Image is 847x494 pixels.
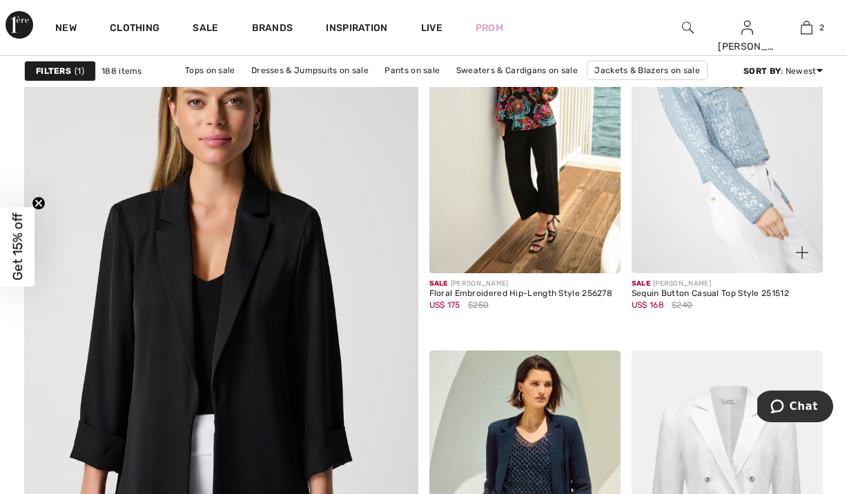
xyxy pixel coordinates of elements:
[363,80,431,98] a: Skirts on sale
[326,22,387,37] span: Inspiration
[32,197,46,210] button: Close teaser
[682,19,694,36] img: search the website
[757,391,833,425] iframe: Opens a widget where you can chat to one of our agents
[741,19,753,36] img: My Info
[587,61,708,80] a: Jackets & Blazers on sale
[55,22,77,37] a: New
[429,289,613,299] div: Floral Embroidered Hip-Length Style 256278
[672,299,692,311] span: $240
[476,21,503,35] a: Prom
[718,39,776,54] div: [PERSON_NAME]
[796,246,808,259] img: plus_v2.svg
[632,300,664,310] span: US$ 168
[36,65,71,77] strong: Filters
[743,65,823,77] div: : Newest
[743,66,781,76] strong: Sort By
[110,22,159,37] a: Clothing
[632,289,789,299] div: Sequin Button Casual Top Style 251512
[632,279,650,288] span: Sale
[193,22,218,37] a: Sale
[777,19,835,36] a: 2
[101,65,142,77] span: 188 items
[10,213,26,281] span: Get 15% off
[741,21,753,34] a: Sign In
[252,22,293,37] a: Brands
[632,279,789,289] div: [PERSON_NAME]
[429,300,460,310] span: US$ 175
[434,80,523,98] a: Outerwear on sale
[378,61,447,79] a: Pants on sale
[429,279,613,289] div: [PERSON_NAME]
[421,21,442,35] a: Live
[75,65,84,77] span: 1
[6,11,33,39] img: 1ère Avenue
[429,279,448,288] span: Sale
[244,61,376,79] a: Dresses & Jumpsuits on sale
[801,19,812,36] img: My Bag
[449,61,585,79] a: Sweaters & Cardigans on sale
[178,61,242,79] a: Tops on sale
[468,299,489,311] span: $250
[819,21,824,34] span: 2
